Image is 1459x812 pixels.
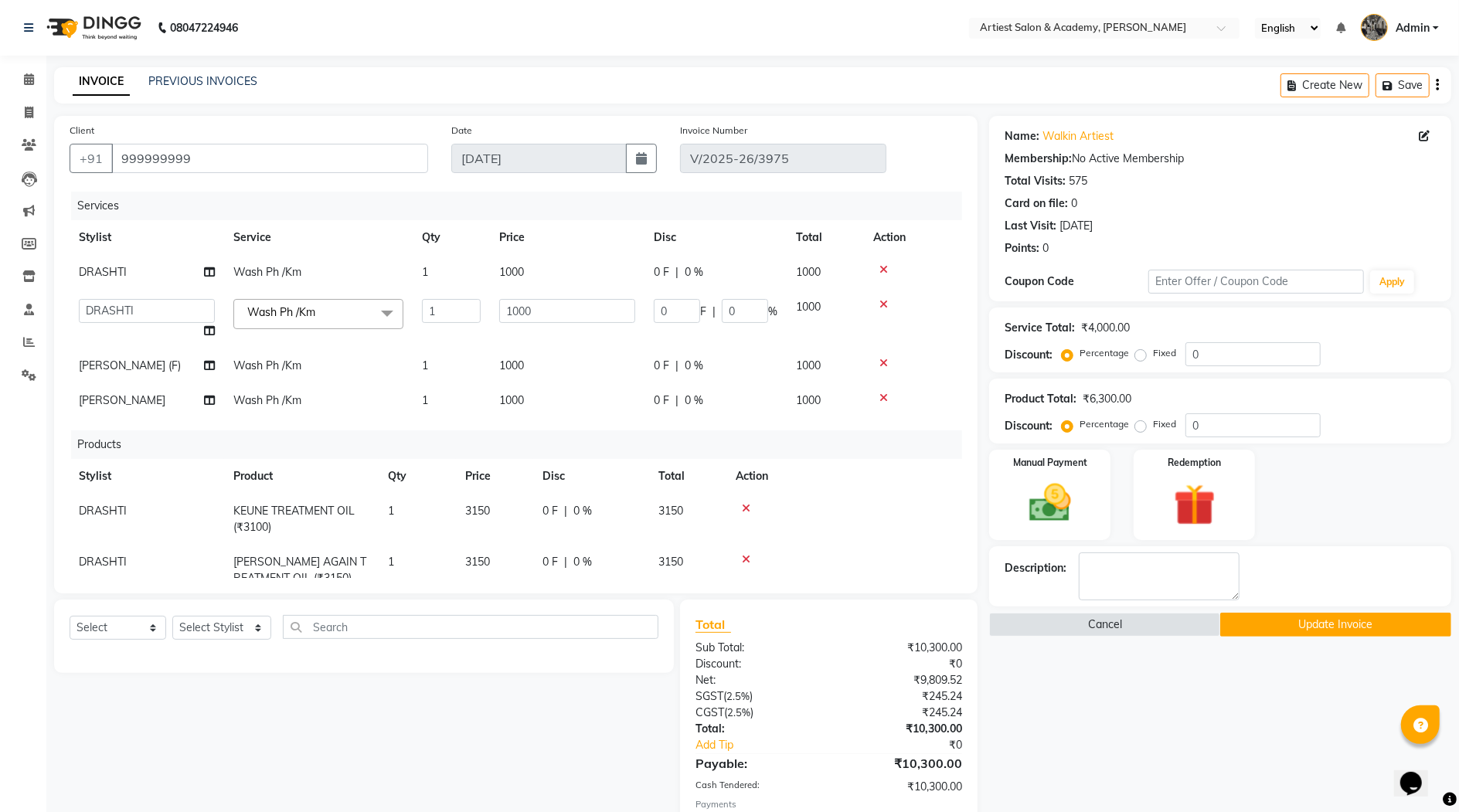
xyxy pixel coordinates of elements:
span: 0 % [685,358,703,374]
span: Total [695,617,731,633]
div: Cash Tendered: [684,779,829,795]
th: Price [456,459,533,494]
div: Net: [684,672,829,688]
button: +91 [70,144,113,173]
th: Disc [533,459,649,494]
th: Qty [413,220,490,255]
span: | [564,554,567,570]
img: Admin [1361,14,1388,41]
div: Sub Total: [684,640,829,656]
span: 1000 [499,265,524,279]
div: Service Total: [1005,320,1075,336]
span: F [700,304,706,320]
span: [PERSON_NAME] [79,393,165,407]
th: Stylist [70,220,224,255]
div: Payable: [684,754,829,773]
div: Coupon Code [1005,273,1148,290]
span: 1000 [796,358,821,372]
label: Manual Payment [1013,456,1087,470]
div: ₹0 [853,737,974,753]
div: Product Total: [1005,391,1076,407]
div: ₹10,300.00 [829,754,974,773]
span: 0 % [573,554,592,570]
span: [PERSON_NAME] (F) [79,358,181,372]
th: Stylist [70,459,224,494]
label: Fixed [1153,417,1176,431]
th: Service [224,220,413,255]
label: Date [451,124,472,138]
span: 1000 [499,393,524,407]
th: Qty [379,459,456,494]
span: DRASHTI [79,265,127,279]
span: 1 [388,555,394,569]
div: ( ) [684,688,829,705]
div: Discount: [684,656,829,672]
div: Total: [684,721,829,737]
div: Card on file: [1005,195,1068,212]
div: Payments [695,798,962,811]
th: Action [864,220,962,255]
span: 1000 [499,358,524,372]
div: ₹0 [829,656,974,672]
button: Cancel [989,613,1220,637]
span: 0 F [542,503,558,519]
span: | [675,264,678,280]
span: 1000 [796,393,821,407]
div: Last Visit: [1005,218,1056,234]
span: 2.5% [727,706,750,719]
span: CGST [695,705,724,719]
span: 1 [422,393,428,407]
th: Action [726,459,962,494]
a: Walkin Artiest [1042,128,1114,144]
div: Description: [1005,560,1066,576]
span: DRASHTI [79,504,127,518]
span: 1000 [796,265,821,279]
button: Save [1376,73,1430,97]
span: Wash Ph /Km [233,393,301,407]
span: 3150 [465,504,490,518]
span: Admin [1396,20,1430,36]
th: Price [490,220,644,255]
input: Enter Offer / Coupon Code [1148,270,1364,294]
div: 0 [1071,195,1077,212]
label: Invoice Number [680,124,747,138]
div: ( ) [684,705,829,721]
span: 0 F [542,554,558,570]
div: ₹4,000.00 [1081,320,1130,336]
div: 0 [1042,240,1049,257]
th: Disc [644,220,787,255]
label: Percentage [1080,346,1129,360]
button: Apply [1370,270,1414,294]
span: Wash Ph /Km [233,358,301,372]
div: ₹245.24 [829,688,974,705]
a: x [315,305,322,319]
span: % [768,304,777,320]
div: Services [71,192,974,220]
span: 3150 [465,555,490,569]
div: ₹10,300.00 [829,640,974,656]
span: 2.5% [726,690,750,702]
div: Discount: [1005,418,1053,434]
div: [DATE] [1059,218,1093,234]
span: [PERSON_NAME] AGAIN TREATMENT OIL (₹3150) [233,555,366,585]
th: Product [224,459,379,494]
img: _cash.svg [1016,479,1084,527]
div: Total Visits: [1005,173,1066,189]
span: SGST [695,689,723,703]
span: 3150 [658,504,683,518]
input: Search [283,615,658,639]
img: _gift.svg [1161,479,1229,531]
span: Wash Ph /Km [247,305,315,319]
div: 575 [1069,173,1087,189]
label: Client [70,124,94,138]
div: Name: [1005,128,1039,144]
span: 0 F [654,392,669,409]
span: | [675,392,678,409]
div: ₹10,300.00 [829,779,974,795]
span: 0 F [654,264,669,280]
label: Fixed [1153,346,1176,360]
th: Total [649,459,726,494]
span: 0 % [573,503,592,519]
button: Create New [1280,73,1369,97]
span: 1 [388,504,394,518]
